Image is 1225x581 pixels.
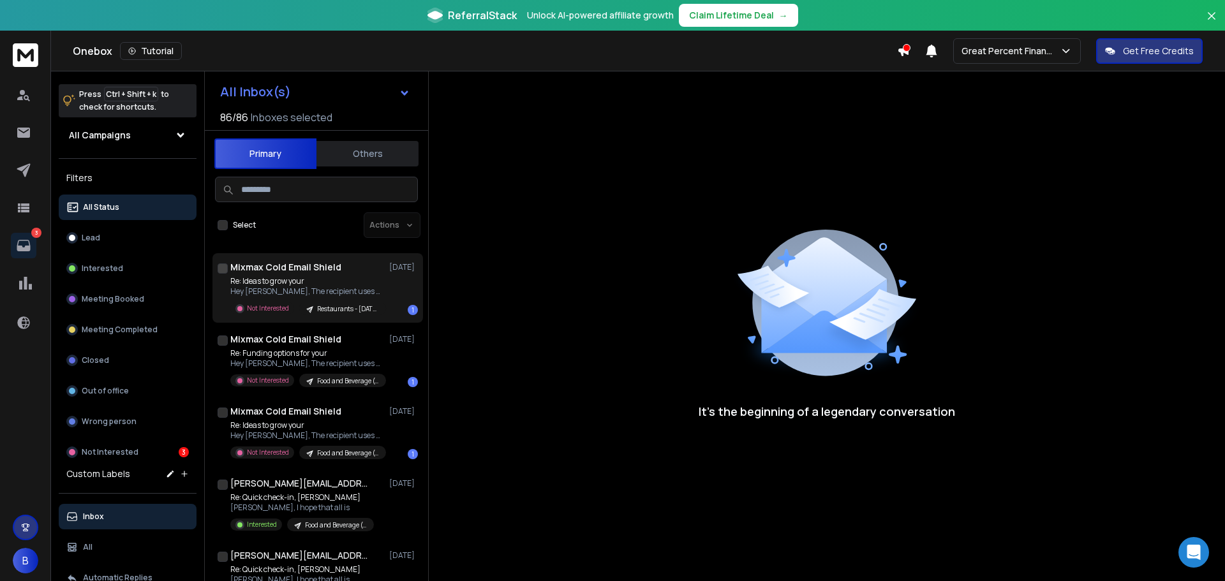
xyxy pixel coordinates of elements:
[104,87,158,101] span: Ctrl + Shift + k
[389,406,418,416] p: [DATE]
[408,377,418,387] div: 1
[82,447,138,457] p: Not Interested
[527,9,674,22] p: Unlock AI-powered affiliate growth
[247,304,289,313] p: Not Interested
[59,225,197,251] button: Lead
[230,261,341,274] h1: Mixmax Cold Email Shield
[230,333,341,346] h1: Mixmax Cold Email Shield
[317,376,378,386] p: Food and Beverage (General) - [DATE]
[83,202,119,212] p: All Status
[230,549,371,562] h1: [PERSON_NAME][EMAIL_ADDRESS][DOMAIN_NAME]
[82,355,109,365] p: Closed
[73,42,897,60] div: Onebox
[1096,38,1203,64] button: Get Free Credits
[230,358,383,369] p: Hey [PERSON_NAME], The recipient uses Mixmax
[59,317,197,342] button: Meeting Completed
[69,129,131,142] h1: All Campaigns
[679,4,798,27] button: Claim Lifetime Deal→
[779,9,788,22] span: →
[120,42,182,60] button: Tutorial
[214,138,316,169] button: Primary
[82,233,100,243] p: Lead
[59,286,197,312] button: Meeting Booked
[83,542,93,552] p: All
[230,348,383,358] p: Re: Funding options for your
[82,325,158,335] p: Meeting Completed
[83,511,104,522] p: Inbox
[316,140,419,168] button: Others
[230,420,383,430] p: Re: Ideas to grow your
[389,334,418,344] p: [DATE]
[389,550,418,561] p: [DATE]
[66,467,130,480] h3: Custom Labels
[230,405,341,418] h1: Mixmax Cold Email Shield
[247,376,289,385] p: Not Interested
[230,276,383,286] p: Re: Ideas to grow your
[408,305,418,315] div: 1
[59,409,197,434] button: Wrong person
[59,195,197,220] button: All Status
[247,520,277,529] p: Interested
[230,286,383,297] p: Hey [PERSON_NAME], The recipient uses Mixmax
[230,430,383,441] p: Hey [PERSON_NAME], The recipient uses Mixmax
[230,492,374,503] p: Re: Quick check-in, [PERSON_NAME]
[317,304,378,314] p: Restaurants - [DATE]
[230,564,374,575] p: Re: Quick check-in, [PERSON_NAME]
[13,548,38,573] button: B
[230,503,374,513] p: [PERSON_NAME], I hope that all is
[59,439,197,465] button: Not Interested3
[59,169,197,187] h3: Filters
[210,79,420,105] button: All Inbox(s)
[389,262,418,272] p: [DATE]
[59,504,197,529] button: Inbox
[961,45,1060,57] p: Great Percent Finance
[389,478,418,489] p: [DATE]
[408,449,418,459] div: 1
[448,8,517,23] span: ReferralStack
[79,88,169,114] p: Press to check for shortcuts.
[59,378,197,404] button: Out of office
[179,447,189,457] div: 3
[82,416,137,427] p: Wrong person
[59,534,197,560] button: All
[11,233,36,258] a: 3
[31,228,41,238] p: 3
[220,110,248,125] span: 86 / 86
[1203,8,1220,38] button: Close banner
[230,477,371,490] h1: [PERSON_NAME][EMAIL_ADDRESS][DOMAIN_NAME]
[317,448,378,458] p: Food and Beverage (General) - [DATE]
[220,85,291,98] h1: All Inbox(s)
[59,122,197,148] button: All Campaigns
[233,220,256,230] label: Select
[82,294,144,304] p: Meeting Booked
[699,402,955,420] p: It’s the beginning of a legendary conversation
[1123,45,1194,57] p: Get Free Credits
[82,263,123,274] p: Interested
[247,448,289,457] p: Not Interested
[305,520,366,530] p: Food and Beverage (General) - [DATE]
[251,110,332,125] h3: Inboxes selected
[82,386,129,396] p: Out of office
[59,348,197,373] button: Closed
[1178,537,1209,568] div: Open Intercom Messenger
[59,256,197,281] button: Interested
